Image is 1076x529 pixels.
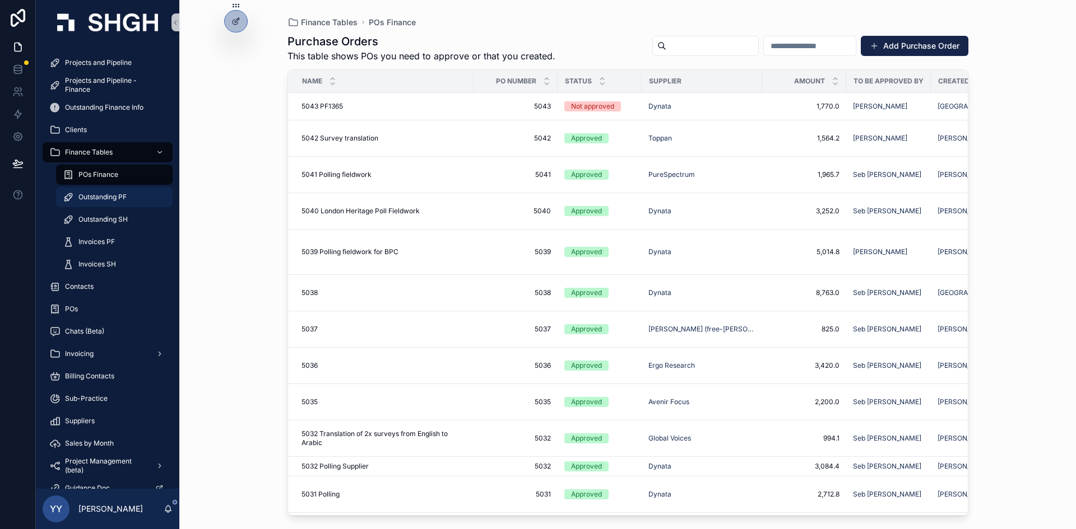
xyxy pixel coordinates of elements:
[853,434,921,443] a: Seb [PERSON_NAME]
[938,462,1008,471] a: [PERSON_NAME]
[302,490,340,499] span: 5031 Polling
[302,361,467,370] a: 5036
[769,325,840,334] span: 825.0
[938,462,992,471] span: [PERSON_NAME]
[480,490,551,499] a: 5031
[938,361,992,370] span: [PERSON_NAME]
[564,101,635,111] a: Not approved
[648,397,689,406] a: Avenir Focus
[648,325,755,334] a: [PERSON_NAME] (free-[PERSON_NAME] moderator)
[78,260,116,269] span: Invoices SH
[648,170,755,179] a: PureSpectrum
[648,462,671,471] a: Dynata
[769,490,840,499] a: 2,712.8
[938,288,1007,297] span: [GEOGRAPHIC_DATA]
[853,490,924,499] a: Seb [PERSON_NAME]
[769,361,840,370] a: 3,420.0
[564,324,635,334] a: Approved
[938,170,992,179] a: [PERSON_NAME]
[853,361,924,370] a: Seb [PERSON_NAME]
[480,102,551,111] a: 5043
[56,187,173,207] a: Outstanding PF
[480,207,551,216] a: 5040
[938,325,992,334] span: [PERSON_NAME]
[564,247,635,257] a: Approved
[648,462,755,471] a: Dynata
[78,215,128,224] span: Outstanding SH
[43,97,173,118] a: Outstanding Finance Info
[648,207,671,216] a: Dynata
[769,397,840,406] a: 2,200.0
[853,361,921,370] a: Seb [PERSON_NAME]
[853,397,921,406] span: Seb [PERSON_NAME]
[480,247,551,256] a: 5039
[938,397,992,406] a: [PERSON_NAME]
[649,77,681,86] span: Supplier
[938,102,1007,111] span: [GEOGRAPHIC_DATA]
[769,462,840,471] span: 3,084.4
[853,207,924,216] a: Seb [PERSON_NAME]
[56,165,173,185] a: POs Finance
[648,397,755,406] a: Avenir Focus
[648,134,672,143] a: Toppan
[648,170,695,179] a: PureSpectrum
[769,247,840,256] span: 5,014.8
[36,45,179,489] div: scrollable content
[854,77,924,86] span: To be Approved By
[853,397,924,406] a: Seb [PERSON_NAME]
[565,77,592,86] span: Status
[302,490,467,499] a: 5031 Polling
[571,247,602,257] div: Approved
[938,288,1008,297] a: [GEOGRAPHIC_DATA]
[43,344,173,364] a: Invoicing
[853,462,924,471] a: Seb [PERSON_NAME]
[571,361,602,371] div: Approved
[938,247,992,256] a: [PERSON_NAME]
[65,103,143,112] span: Outstanding Finance Info
[648,288,755,297] a: Dynata
[938,207,992,216] span: [PERSON_NAME]
[302,288,467,297] a: 5038
[302,429,467,447] span: 5032 Translation of 2x surveys from English to Arabic
[938,77,981,86] span: Created By
[65,457,147,475] span: Project Management (beta)
[861,36,968,56] button: Add Purchase Order
[43,75,173,95] a: Projects and Pipeline - Finance
[480,325,551,334] a: 5037
[853,247,924,256] a: [PERSON_NAME]
[853,325,921,334] a: Seb [PERSON_NAME]
[648,207,755,216] a: Dynata
[43,411,173,431] a: Suppliers
[938,397,1008,406] a: [PERSON_NAME]
[65,349,94,358] span: Invoicing
[648,490,671,499] a: Dynata
[648,102,671,111] span: Dynata
[65,372,114,381] span: Billing Contacts
[853,247,907,256] span: [PERSON_NAME]
[56,209,173,230] a: Outstanding SH
[302,325,467,334] a: 5037
[50,502,62,516] span: YY
[938,434,992,443] span: [PERSON_NAME]
[648,361,695,370] a: Ergo Research
[648,102,755,111] a: Dynata
[853,170,921,179] a: Seb [PERSON_NAME]
[43,456,173,476] a: Project Management (beta)
[480,170,551,179] a: 5041
[302,207,420,216] span: 5040 London Heritage Poll Fieldwork
[564,206,635,216] a: Approved
[938,361,1008,370] a: [PERSON_NAME]
[480,434,551,443] a: 5032
[648,288,671,297] span: Dynata
[648,247,755,256] a: Dynata
[302,170,372,179] span: 5041 Polling fieldwork
[769,170,840,179] span: 1,965.7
